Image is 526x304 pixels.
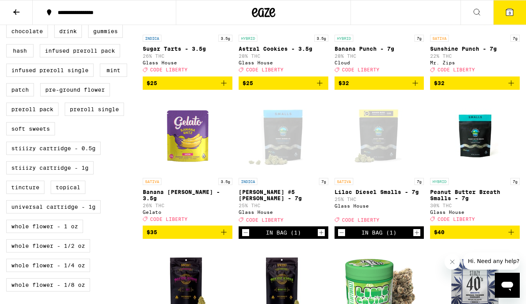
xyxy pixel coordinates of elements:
div: Mr. Zips [430,60,520,65]
label: Chocolate [6,25,48,38]
button: Add to bag [430,226,520,239]
label: Whole Flower - 1 oz [6,220,83,233]
span: CODE LIBERTY [246,217,283,222]
label: Topical [51,181,85,194]
div: In Bag (1) [361,229,397,236]
p: 26% THC [143,53,232,59]
p: 26% THC [143,203,232,208]
p: [PERSON_NAME] #5 [PERSON_NAME] - 7g [239,189,328,201]
span: $25 [147,80,157,86]
a: Open page for Donny Burger #5 Smalls - 7g from Glass House [239,96,328,226]
div: Glass House [239,210,328,215]
span: CODE LIBERTY [150,68,188,73]
span: $40 [434,229,445,235]
span: $25 [243,80,253,86]
span: CODE LIBERTY [246,68,283,73]
p: 7g [319,178,328,185]
p: 7g [510,35,520,42]
label: Gummies [88,25,123,38]
button: Decrement [338,229,345,236]
div: Glass House [335,203,424,208]
div: Glass House [143,60,232,65]
a: Open page for Lilac Diesel Smalls - 7g from Glass House [335,96,424,226]
span: CODE LIBERTY [437,217,475,222]
p: 30% THC [430,203,520,208]
p: SATIVA [143,178,161,185]
label: Patch [6,83,34,96]
label: Whole Flower - 1/8 oz [6,278,90,292]
button: Increment [317,229,325,236]
p: 28% THC [335,53,424,59]
label: Hash [6,44,34,57]
label: Preroll Pack [6,103,58,116]
span: $35 [147,229,157,235]
div: Cloud [335,60,424,65]
p: 3.5g [314,35,328,42]
span: CODE LIBERTY [342,217,379,222]
p: 28% THC [239,53,328,59]
button: Add to bag [143,226,232,239]
p: 25% THC [335,197,424,202]
p: 22% THC [430,53,520,59]
button: Add to bag [143,76,232,90]
label: STIIIZY Cartridge - 1g [6,161,94,174]
label: Pre-ground Flower [40,83,110,96]
iframe: Close message [445,254,460,270]
p: SATIVA [335,178,353,185]
span: 3 [508,11,511,15]
p: Banana Punch - 7g [335,46,424,52]
label: Drink [54,25,82,38]
button: Add to bag [430,76,520,90]
p: 3.5g [218,35,232,42]
label: Preroll Single [65,103,124,116]
p: INDICA [143,35,161,42]
div: Glass House [430,210,520,215]
p: HYBRID [335,35,353,42]
p: INDICA [239,178,257,185]
label: Soft Sweets [6,122,55,135]
label: STIIIZY Cartridge - 0.5g [6,142,101,155]
a: Open page for Peanut Butter Breath Smalls - 7g from Glass House [430,96,520,226]
img: Gelato - Banana Runtz - 3.5g [149,96,227,174]
p: Banana [PERSON_NAME] - 3.5g [143,189,232,201]
button: Add to bag [239,76,328,90]
span: $32 [434,80,445,86]
p: Peanut Butter Breath Smalls - 7g [430,189,520,201]
p: HYBRID [239,35,257,42]
p: Sunshine Punch - 7g [430,46,520,52]
span: $32 [338,80,349,86]
label: Mint [100,64,127,77]
p: SATIVA [430,35,449,42]
button: 3 [493,0,526,25]
span: CODE LIBERTY [342,68,379,73]
label: Whole Flower - 1/2 oz [6,239,90,252]
p: HYBRID [430,178,449,185]
label: Universal Cartridge - 1g [6,200,101,213]
iframe: Button to launch messaging window [495,273,520,298]
p: Lilac Diesel Smalls - 7g [335,189,424,195]
iframe: Message from company [463,252,520,270]
div: Gelato [143,210,232,215]
div: In Bag (1) [266,229,301,236]
button: Add to bag [335,76,424,90]
p: 7g [414,35,424,42]
label: Whole Flower - 1/4 oz [6,259,90,272]
button: Decrement [242,229,250,236]
span: CODE LIBERTY [437,68,475,73]
button: Increment [413,229,421,236]
p: Sugar Tarts - 3.5g [143,46,232,52]
p: 3.5g [218,178,232,185]
div: Glass House [239,60,328,65]
span: CODE LIBERTY [150,217,188,222]
p: 7g [510,178,520,185]
img: Glass House - Peanut Butter Breath Smalls - 7g [436,96,514,174]
p: 25% THC [239,203,328,208]
p: 7g [414,178,424,185]
label: Infused Preroll Pack [40,44,120,57]
label: Infused Preroll Single [6,64,94,77]
p: Astral Cookies - 3.5g [239,46,328,52]
label: Tincture [6,181,44,194]
a: Open page for Banana Runtz - 3.5g from Gelato [143,96,232,226]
